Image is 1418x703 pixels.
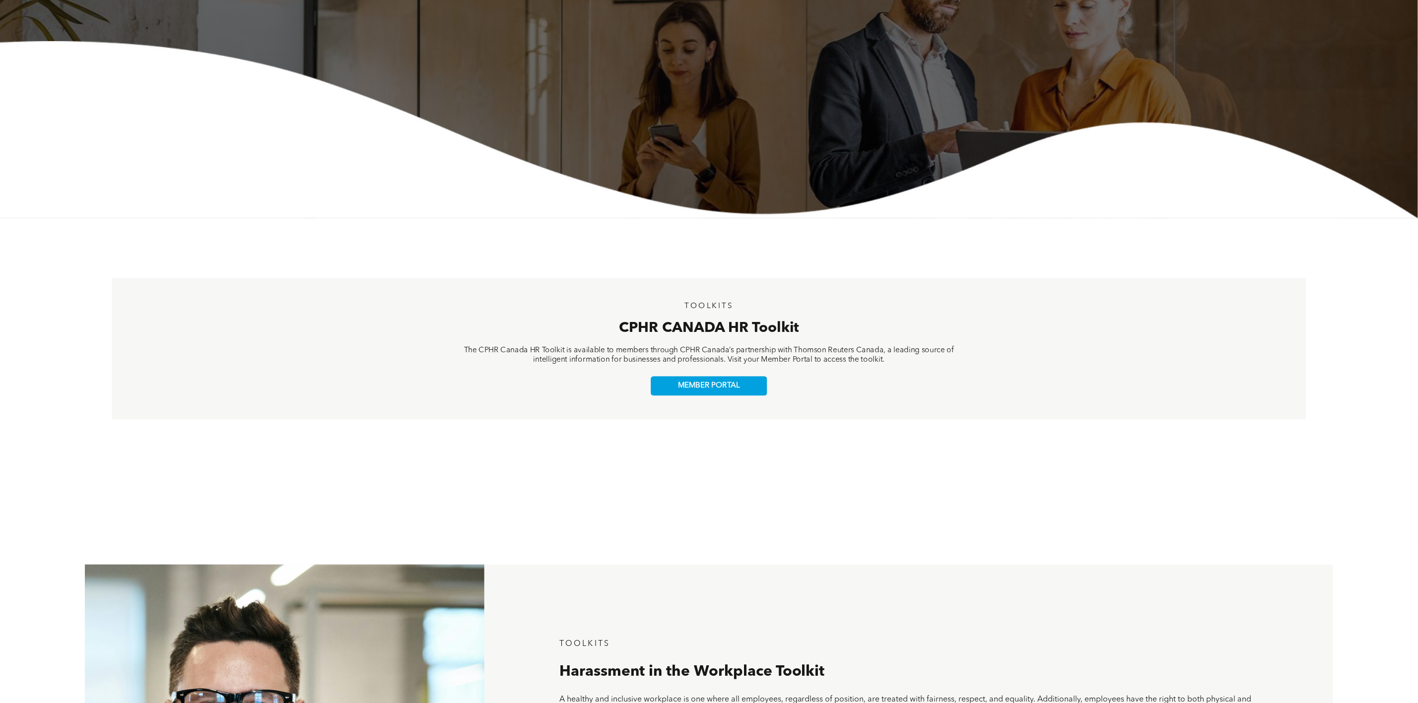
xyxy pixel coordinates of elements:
[559,664,825,679] span: Harassment in the Workplace Toolkit
[651,377,767,396] a: MEMBER PORTAL
[559,640,610,648] span: TOOLKITS
[684,303,733,310] span: TOOLKITS
[464,347,954,364] span: The CPHR Canada HR Toolkit is available to members through CPHR Canada’s partnership with Thomson...
[619,321,800,336] span: CPHR CANADA HR Toolkit
[678,382,740,390] span: MEMBER PORTAL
